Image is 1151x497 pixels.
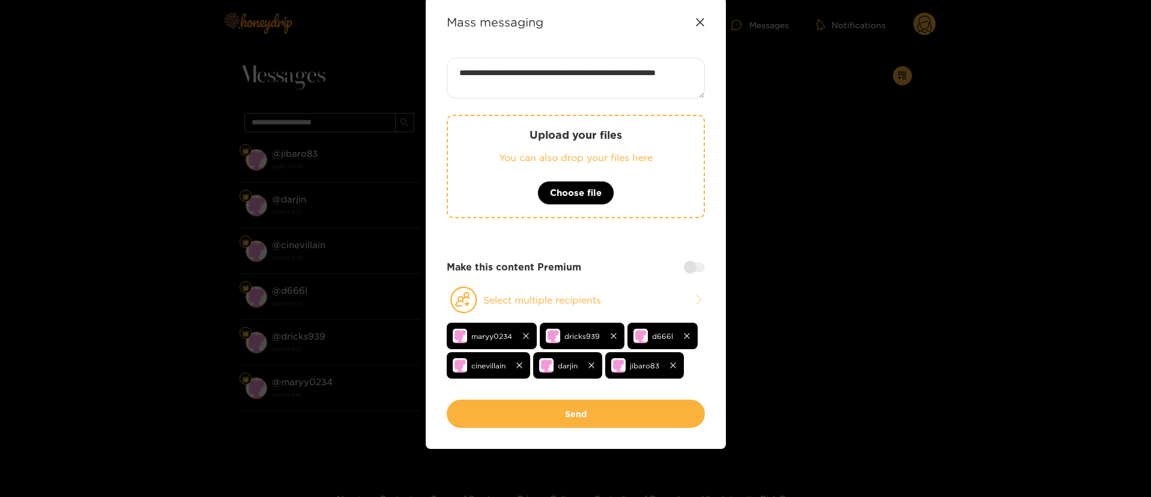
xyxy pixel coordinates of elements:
img: no-avatar.png [453,329,467,343]
img: no-avatar.png [611,358,626,373]
p: Upload your files [472,128,680,142]
button: Send [447,400,705,428]
span: maryy0234 [471,329,512,343]
span: d666l [652,329,673,343]
span: dricks939 [564,329,600,343]
button: Choose file [537,181,614,205]
img: no-avatar.png [453,358,467,373]
img: no-avatar.png [633,329,648,343]
span: jibaro83 [630,359,659,373]
img: no-avatar.png [539,358,554,373]
img: no-avatar.png [546,329,560,343]
button: Select multiple recipients [447,286,705,314]
p: You can also drop your files here [472,151,680,165]
span: cinevillain [471,359,506,373]
span: Choose file [550,186,602,200]
strong: Mass messaging [447,15,543,29]
span: darjin [558,359,578,373]
strong: Make this content Premium [447,260,581,274]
